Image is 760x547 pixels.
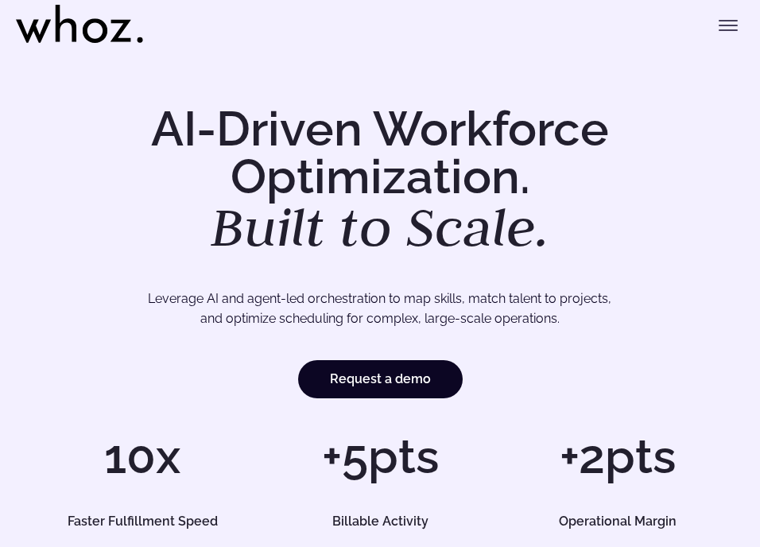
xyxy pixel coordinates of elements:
button: Toggle menu [712,10,744,41]
h5: Billable Activity [281,515,480,528]
p: Leverage AI and agent-led orchestration to map skills, match talent to projects, and optimize sch... [67,289,693,329]
em: Built to Scale. [211,192,549,262]
h1: AI-Driven Workforce Optimization. [32,105,728,254]
a: Request a demo [298,360,463,398]
h5: Faster Fulfillment Speed [43,515,242,528]
h5: Operational Margin [518,515,717,528]
h1: +2pts [506,433,728,480]
h1: +5pts [269,433,491,480]
h1: 10x [32,433,254,480]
